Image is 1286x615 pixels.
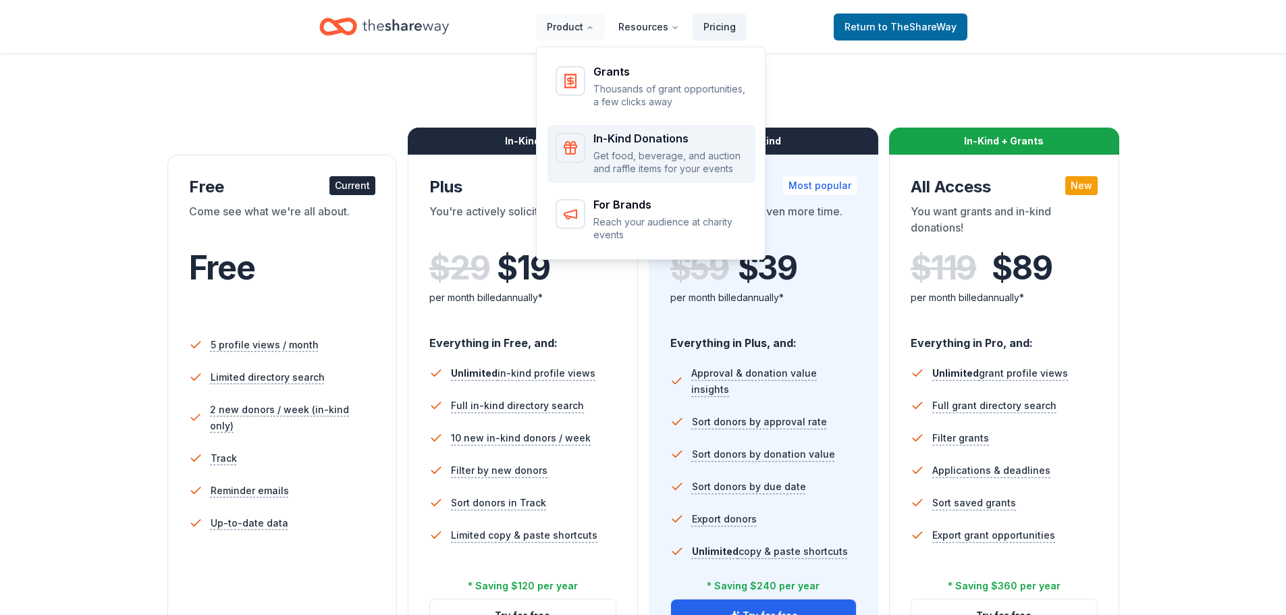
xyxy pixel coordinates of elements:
span: 10 new in-kind donors / week [451,430,591,446]
a: Home [319,11,449,43]
div: per month billed annually* [670,290,857,306]
div: In-Kind Donations [593,133,747,144]
span: Approval & donation value insights [691,365,857,398]
p: Reach your audience at charity events [593,215,747,242]
span: Sort donors by approval rate [692,414,827,430]
div: Everything in Pro, and: [911,323,1098,352]
button: Product [536,14,605,41]
span: Up-to-date data [211,515,288,531]
span: Filter grants [932,430,989,446]
div: Most popular [783,176,857,195]
span: Unlimited [932,367,979,379]
div: per month billed annually* [429,290,616,306]
div: * Saving $240 per year [707,578,820,594]
div: In-Kind [408,128,638,155]
span: $ 89 [992,249,1052,287]
div: Free [189,176,376,198]
span: Limited directory search [211,369,325,385]
a: Pricing [693,14,747,41]
button: Resources [608,14,690,41]
div: Everything in Plus, and: [670,323,857,352]
span: 2 new donors / week (in-kind only) [210,402,375,434]
div: * Saving $120 per year [468,578,578,594]
div: You want grants and in-kind donations! [911,203,1098,241]
span: Free [189,248,255,288]
span: in-kind profile views [451,367,595,379]
span: Return [845,19,957,35]
span: Filter by new donors [451,462,547,479]
div: * Saving $360 per year [948,578,1061,594]
a: For BrandsReach your audience at charity events [547,191,755,250]
span: Sort donors by donation value [692,446,835,462]
a: GrantsThousands of grant opportunities, a few clicks away [547,58,755,117]
span: copy & paste shortcuts [692,545,848,557]
div: Everything in Free, and: [429,323,616,352]
a: Returnto TheShareWay [834,14,967,41]
span: Sort saved grants [932,495,1016,511]
div: Current [329,176,375,195]
span: Unlimited [451,367,498,379]
span: to TheShareWay [878,21,957,32]
div: Plus [429,176,616,198]
span: $ 39 [738,249,797,287]
span: Export grant opportunities [932,527,1055,543]
div: Grants [593,66,747,77]
span: Export donors [692,511,757,527]
span: Full grant directory search [932,398,1056,414]
span: Limited copy & paste shortcuts [451,527,597,543]
span: 5 profile views / month [211,337,319,353]
span: Reminder emails [211,483,289,499]
nav: Main [536,11,747,43]
span: Unlimited [692,545,739,557]
div: Come see what we're all about. [189,203,376,241]
div: For Brands [593,199,747,210]
span: $ 19 [497,249,550,287]
div: All Access [911,176,1098,198]
div: Product [537,47,766,261]
span: Sort donors by due date [692,479,806,495]
span: Sort donors in Track [451,495,546,511]
div: In-Kind + Grants [889,128,1119,155]
p: Get food, beverage, and auction and raffle items for your events [593,149,747,176]
span: Track [211,450,237,466]
p: Thousands of grant opportunities, a few clicks away [593,82,747,109]
div: You're actively soliciting donations. [429,203,616,241]
span: Applications & deadlines [932,462,1050,479]
div: per month billed annually* [911,290,1098,306]
span: grant profile views [932,367,1068,379]
span: Full in-kind directory search [451,398,584,414]
a: In-Kind DonationsGet food, beverage, and auction and raffle items for your events [547,125,755,184]
div: New [1065,176,1098,195]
